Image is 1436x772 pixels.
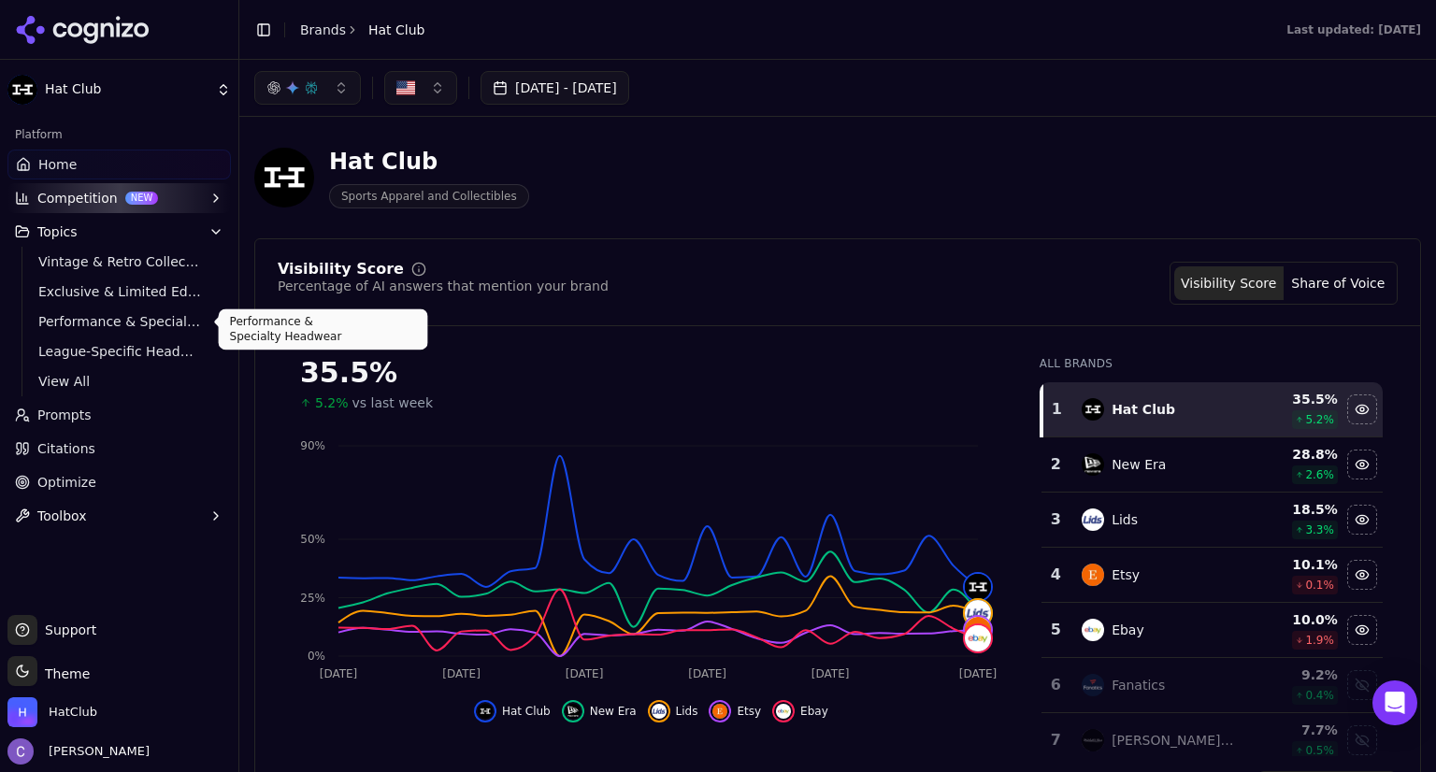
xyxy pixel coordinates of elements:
[1112,510,1138,529] div: Lids
[1305,467,1334,482] span: 2.6 %
[776,704,791,719] img: ebay
[502,704,551,719] span: Hat Club
[1112,400,1175,419] div: Hat Club
[1082,453,1104,476] img: new era
[38,155,77,174] span: Home
[1174,266,1284,300] button: Visibility Score
[1112,565,1140,584] div: Etsy
[1347,670,1377,700] button: Show fanatics data
[1049,674,1063,696] div: 6
[278,277,609,295] div: Percentage of AI answers that mention your brand
[1347,450,1377,479] button: Hide new era data
[37,621,96,639] span: Support
[1112,621,1144,639] div: Ebay
[1041,493,1383,548] tr: 3lidsLids18.5%3.3%Hide lids data
[772,700,828,722] button: Hide ebay data
[37,439,95,458] span: Citations
[478,704,493,719] img: hat club
[254,148,314,207] img: Hat Club
[1251,610,1338,629] div: 10.0 %
[1286,22,1421,37] div: Last updated: [DATE]
[1251,390,1338,408] div: 35.5 %
[1082,619,1104,641] img: ebay
[315,393,349,412] span: 5.2%
[7,738,34,765] img: Chris Hayes
[1305,633,1334,648] span: 1.9 %
[1049,508,1063,531] div: 3
[31,279,208,305] a: Exclusive & Limited Edition Releases
[7,501,231,531] button: Toolbox
[959,667,998,680] tspan: [DATE]
[1082,508,1104,531] img: lids
[300,592,325,605] tspan: 25%
[7,183,231,213] button: CompetitionNEW
[1347,505,1377,535] button: Hide lids data
[125,192,159,205] span: NEW
[965,617,991,643] img: etsy
[38,252,201,271] span: Vintage & Retro Collections
[1251,665,1338,684] div: 9.2 %
[230,314,417,344] p: Performance & Specialty Headwear
[38,342,201,361] span: League-Specific Headwear
[1082,398,1104,421] img: hat club
[37,222,78,241] span: Topics
[1251,555,1338,574] div: 10.1 %
[31,368,208,394] a: View All
[7,697,97,727] button: Open organization switcher
[368,21,424,39] span: Hat Club
[1347,615,1377,645] button: Hide ebay data
[396,79,415,97] img: US
[7,75,37,105] img: Hat Club
[49,704,97,721] span: HatClub
[38,282,201,301] span: Exclusive & Limited Edition Releases
[1284,266,1393,300] button: Share of Voice
[41,743,150,760] span: [PERSON_NAME]
[1305,578,1334,593] span: 0.1 %
[320,667,358,680] tspan: [DATE]
[1251,445,1338,464] div: 28.8 %
[811,667,850,680] tspan: [DATE]
[442,667,481,680] tspan: [DATE]
[37,507,87,525] span: Toolbox
[7,217,231,247] button: Topics
[481,71,629,105] button: [DATE] - [DATE]
[566,667,604,680] tspan: [DATE]
[652,704,667,719] img: lids
[648,700,698,722] button: Hide lids data
[688,667,726,680] tspan: [DATE]
[7,400,231,430] a: Prompts
[1049,729,1063,751] div: 7
[1082,674,1104,696] img: fanatics
[1251,721,1338,739] div: 7.7 %
[7,434,231,464] a: Citations
[1041,437,1383,493] tr: 2new eraNew Era28.8%2.6%Hide new era data
[38,312,201,331] span: Performance & Specialty Headwear
[737,704,761,719] span: Etsy
[37,666,90,681] span: Theme
[7,120,231,150] div: Platform
[352,393,434,412] span: vs last week
[1305,743,1334,758] span: 0.5 %
[1082,729,1104,751] img: mitchell & ness
[1041,603,1383,658] tr: 5ebayEbay10.0%1.9%Hide ebay data
[1305,412,1334,427] span: 5.2 %
[1041,658,1383,713] tr: 6fanaticsFanatics9.2%0.4%Show fanatics data
[1041,713,1383,768] tr: 7mitchell & ness[PERSON_NAME] & [PERSON_NAME]7.7%0.5%Show mitchell & ness data
[1112,455,1166,474] div: New Era
[590,704,637,719] span: New Era
[1112,676,1165,694] div: Fanatics
[7,697,37,727] img: HatClub
[31,338,208,365] a: League-Specific Headwear
[308,650,325,663] tspan: 0%
[1347,560,1377,590] button: Hide etsy data
[1049,564,1063,586] div: 4
[1082,564,1104,586] img: etsy
[7,467,231,497] a: Optimize
[1112,731,1236,750] div: [PERSON_NAME] & [PERSON_NAME]
[37,406,92,424] span: Prompts
[1041,382,1383,437] tr: 1hat clubHat Club35.5%5.2%Hide hat club data
[1049,453,1063,476] div: 2
[1040,356,1383,371] div: All Brands
[800,704,828,719] span: Ebay
[37,473,96,492] span: Optimize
